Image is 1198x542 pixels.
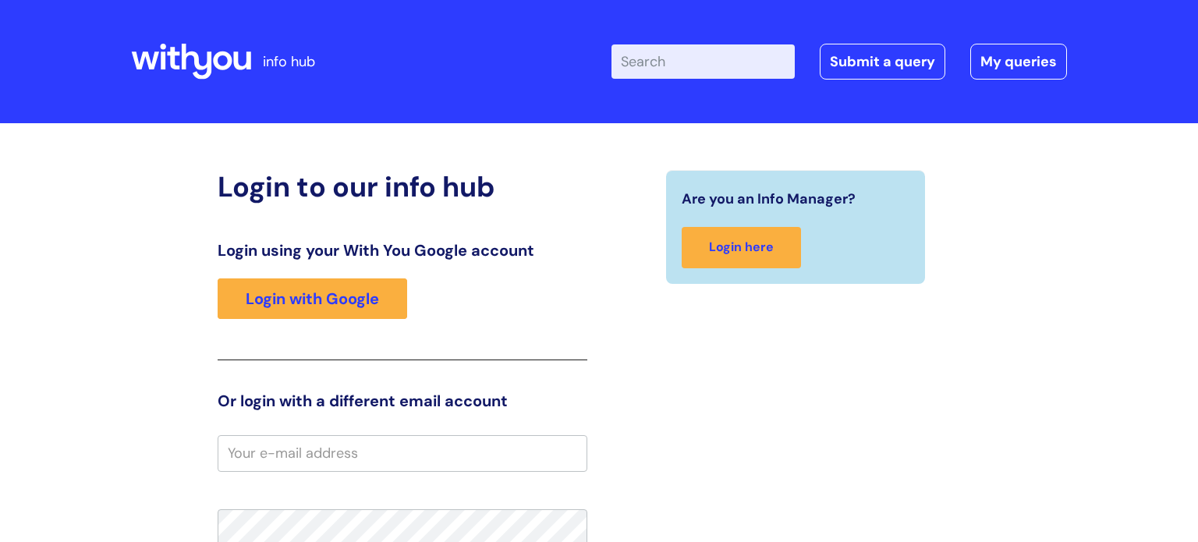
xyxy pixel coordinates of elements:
input: Search [611,44,795,79]
p: info hub [263,49,315,74]
h3: Login using your With You Google account [218,241,587,260]
h3: Or login with a different email account [218,391,587,410]
span: Are you an Info Manager? [682,186,856,211]
a: Login with Google [218,278,407,319]
h2: Login to our info hub [218,170,587,204]
a: Login here [682,227,801,268]
a: My queries [970,44,1067,80]
input: Your e-mail address [218,435,587,471]
a: Submit a query [820,44,945,80]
